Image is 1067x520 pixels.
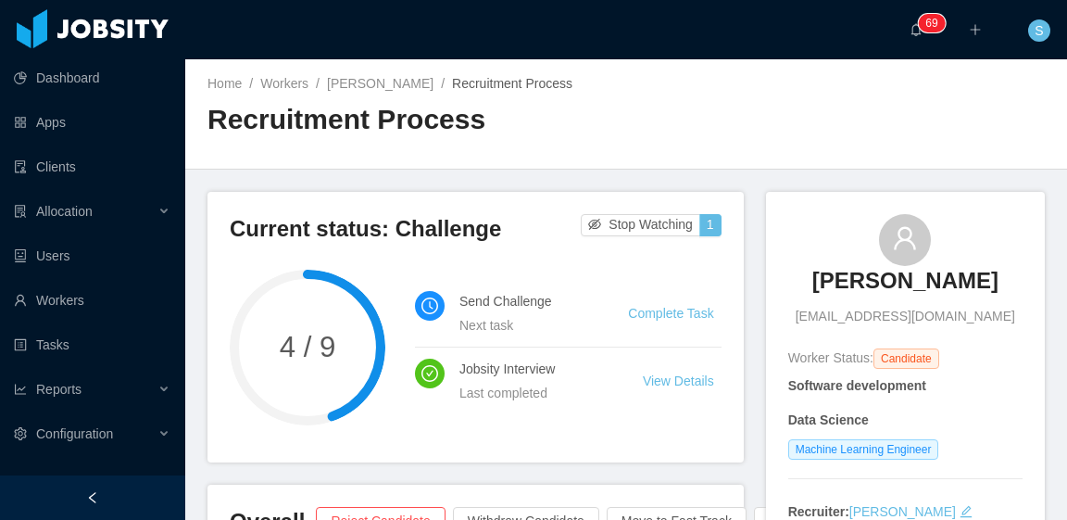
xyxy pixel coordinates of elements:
a: icon: appstoreApps [14,104,170,141]
span: / [249,76,253,91]
button: 1 [699,214,722,236]
a: Workers [260,76,308,91]
i: icon: plus [969,23,982,36]
span: Configuration [36,426,113,441]
span: Allocation [36,204,93,219]
i: icon: solution [14,205,27,218]
i: icon: setting [14,427,27,440]
button: icon: eye-invisibleStop Watching [581,214,700,236]
a: [PERSON_NAME] [327,76,433,91]
span: Candidate [873,349,939,369]
i: icon: clock-circle [421,298,438,314]
h4: Send Challenge [459,291,584,311]
p: 9 [932,14,938,32]
span: / [441,76,445,91]
sup: 69 [918,14,945,32]
a: Complete Task [628,306,713,321]
a: [PERSON_NAME] [849,504,956,519]
a: icon: profileTasks [14,326,170,363]
h4: Jobsity Interview [459,359,598,379]
i: icon: edit [960,505,973,518]
i: icon: check-circle [421,365,438,382]
p: 6 [925,14,932,32]
strong: Recruiter: [788,504,849,519]
div: Next task [459,315,584,336]
a: View Details [643,374,714,388]
h3: [PERSON_NAME] [812,266,998,296]
span: 4 / 9 [230,333,385,361]
a: icon: pie-chartDashboard [14,59,170,96]
a: Home [207,76,242,91]
a: icon: auditClients [14,148,170,185]
span: Recruitment Process [452,76,572,91]
span: S [1035,19,1043,42]
h3: Current status: Challenge [230,214,581,244]
strong: Software development [788,378,926,393]
span: / [316,76,320,91]
span: Machine Learning Engineer [788,439,939,460]
span: [EMAIL_ADDRESS][DOMAIN_NAME] [796,307,1015,326]
span: Worker Status: [788,350,873,365]
a: icon: robotUsers [14,237,170,274]
strong: Data Science [788,412,869,427]
i: icon: bell [910,23,923,36]
i: icon: user [892,225,918,251]
div: Last completed [459,383,598,403]
i: icon: line-chart [14,383,27,396]
a: icon: userWorkers [14,282,170,319]
h2: Recruitment Process [207,101,626,139]
span: Reports [36,382,82,397]
a: [PERSON_NAME] [812,266,998,307]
